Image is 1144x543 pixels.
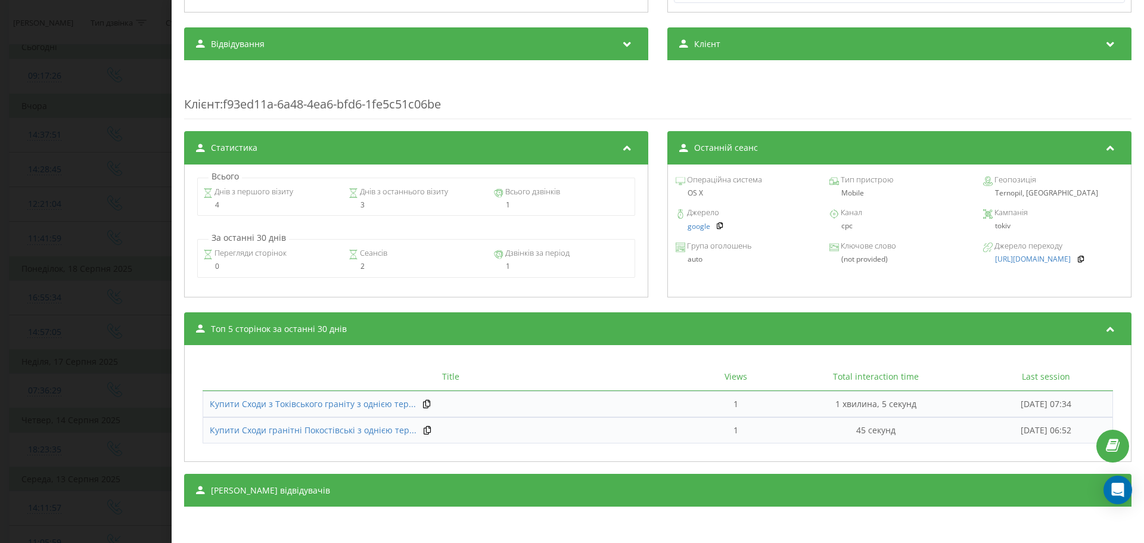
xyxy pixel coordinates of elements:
[699,417,773,443] td: 1
[210,398,416,409] span: Купити Сходи з Токівського граніту з однією тер...
[699,391,773,417] td: 1
[1103,476,1132,504] div: Open Intercom Messenger
[685,207,719,219] span: Джерело
[995,255,1071,263] a: [URL][DOMAIN_NAME]
[494,262,629,271] div: 1
[993,207,1028,219] span: Кампанія
[676,189,816,197] div: OS X
[211,142,257,154] span: Статистика
[773,391,980,417] td: 1 хвилина, 5 секунд
[839,174,893,186] span: Тип пристрою
[979,363,1113,391] th: Last session
[349,262,484,271] div: 2
[773,417,980,443] td: 45 секунд
[210,424,416,436] a: Купити Сходи гранітні Покостівські з однією тер...
[211,38,265,50] span: Відвідування
[494,201,629,209] div: 1
[694,142,758,154] span: Останній сеанс
[993,240,1062,252] span: Джерело переходу
[829,222,969,230] div: cpc
[358,186,448,198] span: Днів з останнього візиту
[203,363,699,391] th: Title
[979,391,1113,417] td: [DATE] 07:34
[211,485,330,497] span: [PERSON_NAME] відвідувачів
[211,323,347,335] span: Топ 5 сторінок за останні 30 днів
[699,363,773,391] th: Views
[184,96,220,112] span: Клієнт
[983,222,1123,230] div: tokiv
[184,72,1131,119] div: : f93ed11a-6a48-4ea6-bfd6-1fe5c51c06be
[213,186,293,198] span: Днів з першого візиту
[203,262,338,271] div: 0
[685,174,762,186] span: Операційна система
[213,247,287,259] span: Перегляди сторінок
[358,247,387,259] span: Сеансів
[209,232,289,244] p: За останні 30 днів
[503,247,570,259] span: Дзвінків за період
[688,222,710,231] a: google
[685,240,751,252] span: Група оголошень
[773,363,980,391] th: Total interaction time
[839,240,896,252] span: Ключове слово
[349,201,484,209] div: 3
[983,189,1123,197] div: Ternopil, [GEOGRAPHIC_DATA]
[503,186,560,198] span: Всього дзвінків
[210,424,416,436] span: Купити Сходи гранітні Покостівські з однією тер...
[993,174,1036,186] span: Геопозиція
[694,38,720,50] span: Клієнт
[829,255,969,263] div: (not provided)
[209,170,242,182] p: Всього
[676,255,816,263] div: auto
[979,417,1113,443] td: [DATE] 06:52
[829,189,969,197] div: Mobile
[203,201,338,209] div: 4
[210,398,416,410] a: Купити Сходи з Токівського граніту з однією тер...
[839,207,862,219] span: Канал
